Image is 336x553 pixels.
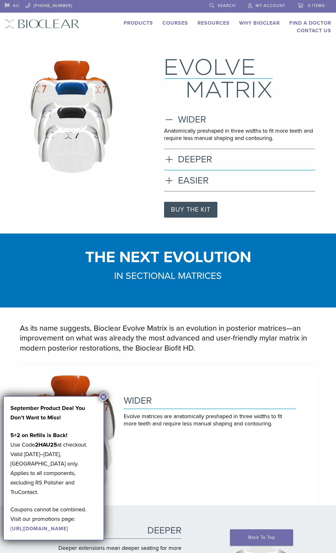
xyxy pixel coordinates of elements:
span: My Account [256,3,285,8]
p: Anatomically preshaped in three widths to fit more teeth and require less manual shaping and cont... [164,127,315,142]
a: Contact Us [297,27,331,34]
img: Bioclear [5,19,80,28]
p: Coupons cannot be combined. Visit our promotions page: [10,505,97,533]
p: As its name suggests, Bioclear Evolve Matrix is an evolution in posterior matrices—an improvement... [20,323,316,353]
strong: 5+2 on Refills is Back! [10,432,68,439]
strong: 2HAU25 [35,441,57,448]
h3: EASIER [164,175,315,186]
p: Use Code at checkout. Valid [DATE]–[DATE], [GEOGRAPHIC_DATA] only. Applies to all components, exc... [10,430,97,497]
span: Search [218,3,235,8]
button: Close [99,393,108,401]
a: Find A Doctor [289,20,331,26]
strong: September Product Deal You Don’t Want to Miss! [10,405,85,421]
a: BUY THE KIT [164,202,217,218]
a: Resources [197,20,230,26]
a: Why Bioclear [239,20,280,26]
a: Products [124,20,153,26]
a: Back To Top [230,529,293,546]
p: Evolve matrices are anatomically preshaped in three widths to fit more teeth and require less man... [124,413,296,428]
a: Courses [162,20,188,26]
h2: DEEPER [37,526,181,539]
h2: WIDER [124,396,296,409]
a: [URL][DOMAIN_NAME] [10,526,68,532]
span: 0 items [308,3,325,8]
h3: DEEPER [164,154,315,165]
h3: WIDER [164,114,315,125]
